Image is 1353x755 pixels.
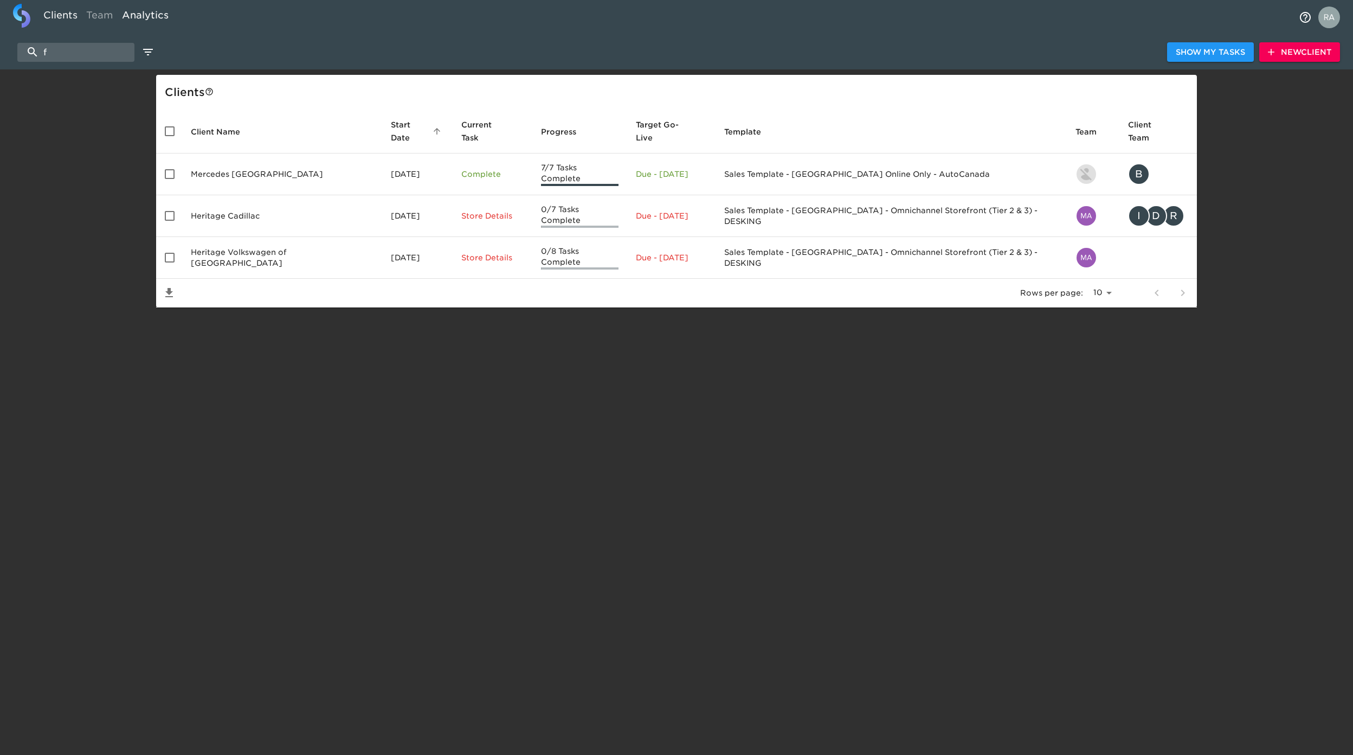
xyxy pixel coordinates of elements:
a: Analytics [118,4,173,30]
p: Due - [DATE] [636,169,707,180]
a: Team [82,4,118,30]
img: ryan.tamanini@roadster.com [1077,164,1096,184]
button: edit [139,43,157,61]
span: Client Team [1128,118,1188,144]
div: ingy@ehautomotive.com, dgaynor@heritagecadillac.net, rsteadman@heritagecadillac.net [1128,205,1188,227]
span: Progress [541,125,590,138]
button: NewClient [1259,42,1340,62]
p: Store Details [461,252,524,263]
td: [DATE] [382,237,453,279]
span: New Client [1268,46,1331,59]
td: [DATE] [382,195,453,237]
span: This is the next Task in this Hub that should be completed [461,118,510,144]
p: Due - [DATE] [636,252,707,263]
td: Sales Template - [GEOGRAPHIC_DATA] - Omnichannel Storefront (Tier 2 & 3) - DESKING [716,195,1066,237]
img: logo [13,4,30,28]
button: Show My Tasks [1167,42,1254,62]
span: Calculated based on the start date and the duration of all Tasks contained in this Hub. [636,118,693,144]
img: matthew.grajales@cdk.com [1077,206,1096,226]
td: 0/8 Tasks Complete [532,237,627,279]
span: Start Date [391,118,444,144]
input: search [17,43,134,62]
img: matthew.grajales@cdk.com [1077,248,1096,267]
p: Store Details [461,210,524,221]
span: Current Task [461,118,524,144]
div: B [1128,163,1150,185]
td: 0/7 Tasks Complete [532,195,627,237]
div: D [1145,205,1167,227]
div: byates@mbhv.ca [1128,163,1188,185]
select: rows per page [1087,285,1116,301]
div: ryan.tamanini@roadster.com [1075,163,1111,185]
p: Rows per page: [1020,287,1083,298]
div: matthew.grajales@cdk.com [1075,247,1111,268]
svg: This is a list of all of your clients and clients shared with you [205,87,214,96]
p: Due - [DATE] [636,210,707,221]
div: R [1163,205,1184,227]
div: I [1128,205,1150,227]
span: Show My Tasks [1176,46,1245,59]
span: Team [1075,125,1111,138]
td: 7/7 Tasks Complete [532,153,627,195]
span: Template [724,125,775,138]
button: Save List [156,280,182,306]
span: Target Go-Live [636,118,707,144]
button: notifications [1292,4,1318,30]
span: Client Name [191,125,254,138]
td: [DATE] [382,153,453,195]
div: matthew.grajales@cdk.com [1075,205,1111,227]
td: Sales Template - [GEOGRAPHIC_DATA] - Omnichannel Storefront (Tier 2 & 3) - DESKING [716,237,1066,279]
img: Profile [1318,7,1340,28]
div: Client s [165,84,1193,101]
td: Mercedes [GEOGRAPHIC_DATA] [182,153,382,195]
p: Complete [461,169,524,180]
td: Heritage Cadillac [182,195,382,237]
td: Heritage Volkswagen of [GEOGRAPHIC_DATA] [182,237,382,279]
table: enhanced table [156,110,1197,308]
a: Clients [39,4,82,30]
td: Sales Template - [GEOGRAPHIC_DATA] Online Only - AutoCanada [716,153,1066,195]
